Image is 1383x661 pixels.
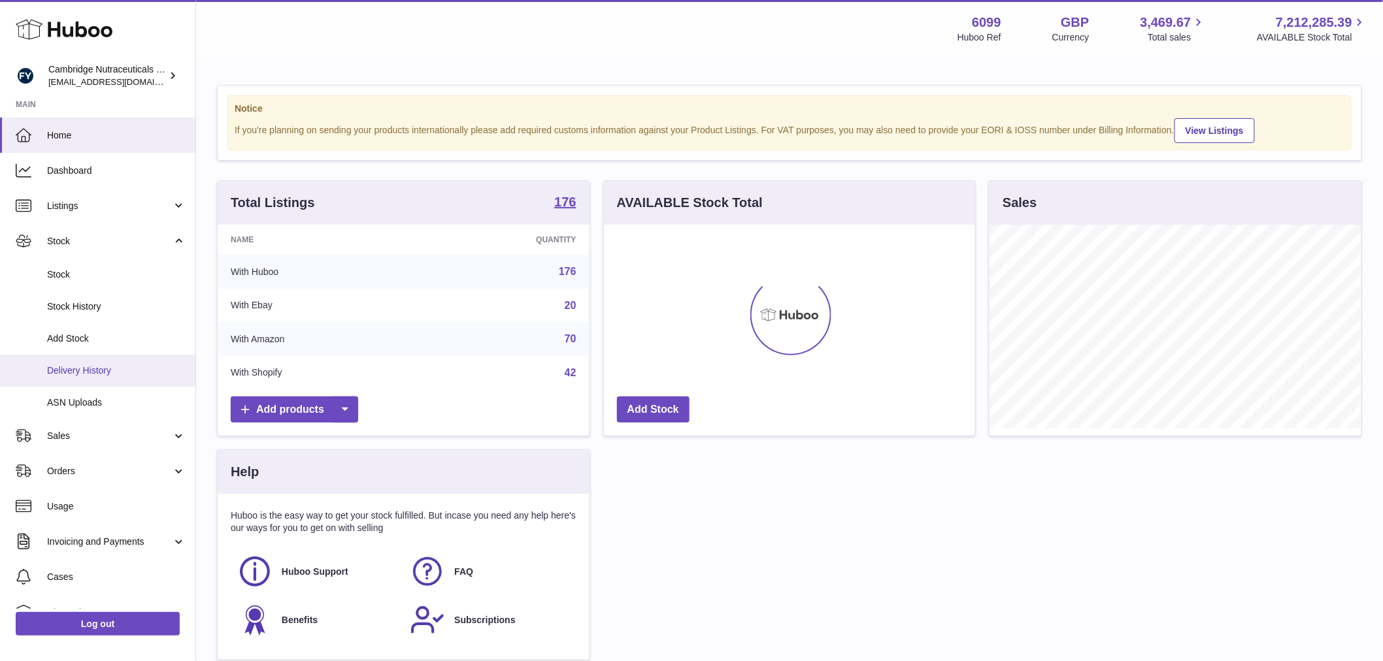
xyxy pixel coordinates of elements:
[47,465,172,477] span: Orders
[218,322,421,356] td: With Amazon
[231,463,259,481] h3: Help
[972,14,1001,31] strong: 6099
[410,602,569,637] a: Subscriptions
[48,76,192,87] span: [EMAIL_ADDRESS][DOMAIN_NAME]
[617,194,763,212] h3: AVAILABLE Stock Total
[1175,118,1255,143] a: View Listings
[565,300,576,311] a: 20
[554,195,576,208] strong: 176
[16,612,180,636] a: Log out
[235,116,1344,143] div: If you're planning on sending your products internationally please add required customs informati...
[47,606,186,619] span: Channels
[218,356,421,390] td: With Shopify
[47,300,186,313] span: Stock History
[237,554,397,589] a: Huboo Support
[47,268,186,281] span: Stock
[47,500,186,513] span: Usage
[565,333,576,344] a: 70
[617,396,690,423] a: Add Stock
[421,225,589,255] th: Quantity
[47,332,186,345] span: Add Stock
[282,614,318,626] span: Benefits
[565,367,576,378] a: 42
[1257,31,1367,44] span: AVAILABLE Stock Total
[1141,14,1191,31] span: 3,469.67
[47,430,172,442] span: Sales
[47,200,172,212] span: Listings
[454,614,515,626] span: Subscriptions
[47,536,172,548] span: Invoicing and Payments
[282,566,348,578] span: Huboo Support
[559,266,576,277] a: 176
[218,289,421,323] td: With Ebay
[218,225,421,255] th: Name
[231,509,576,534] p: Huboo is the easy way to get your stock fulfilled. But incase you need any help here's our ways f...
[47,129,186,142] span: Home
[48,63,166,88] div: Cambridge Nutraceuticals Ltd
[958,31,1001,44] div: Huboo Ref
[1061,14,1089,31] strong: GBP
[410,554,569,589] a: FAQ
[47,165,186,177] span: Dashboard
[1257,14,1367,44] a: 7,212,285.39 AVAILABLE Stock Total
[454,566,473,578] span: FAQ
[1141,14,1207,44] a: 3,469.67 Total sales
[47,364,186,377] span: Delivery History
[235,103,1344,115] strong: Notice
[554,195,576,211] a: 176
[231,194,315,212] h3: Total Listings
[47,571,186,583] span: Cases
[47,235,172,248] span: Stock
[16,66,35,86] img: huboo@camnutra.com
[237,602,397,637] a: Benefits
[231,396,358,423] a: Add products
[47,396,186,409] span: ASN Uploads
[1148,31,1206,44] span: Total sales
[1003,194,1037,212] h3: Sales
[218,255,421,289] td: With Huboo
[1052,31,1090,44] div: Currency
[1276,14,1352,31] span: 7,212,285.39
